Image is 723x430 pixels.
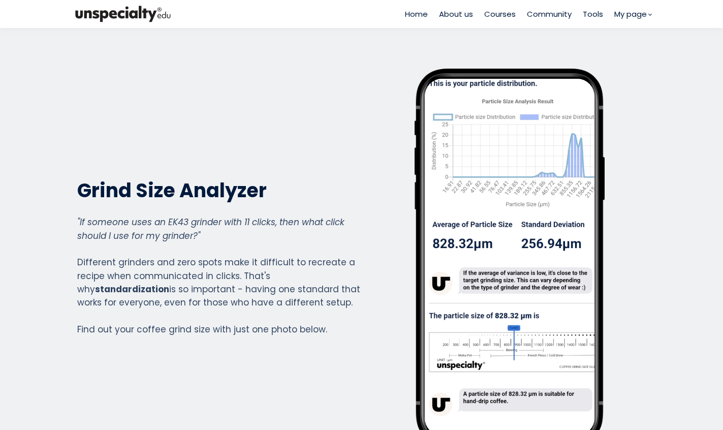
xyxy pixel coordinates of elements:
[583,8,603,20] a: Tools
[77,216,344,241] em: "If someone uses an EK43 grinder with 11 clicks, then what click should I use for my grinder?"
[77,178,361,203] h2: Grind Size Analyzer
[614,8,651,20] a: My page
[484,8,516,20] a: Courses
[72,4,174,24] img: bc390a18feecddb333977e298b3a00a1.png
[439,8,473,20] a: About us
[614,8,647,20] span: My page
[77,216,361,336] div: Different grinders and zero spots make it difficult to recreate a recipe when communicated in cli...
[527,8,572,20] a: Community
[95,283,169,295] strong: standardization
[405,8,428,20] a: Home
